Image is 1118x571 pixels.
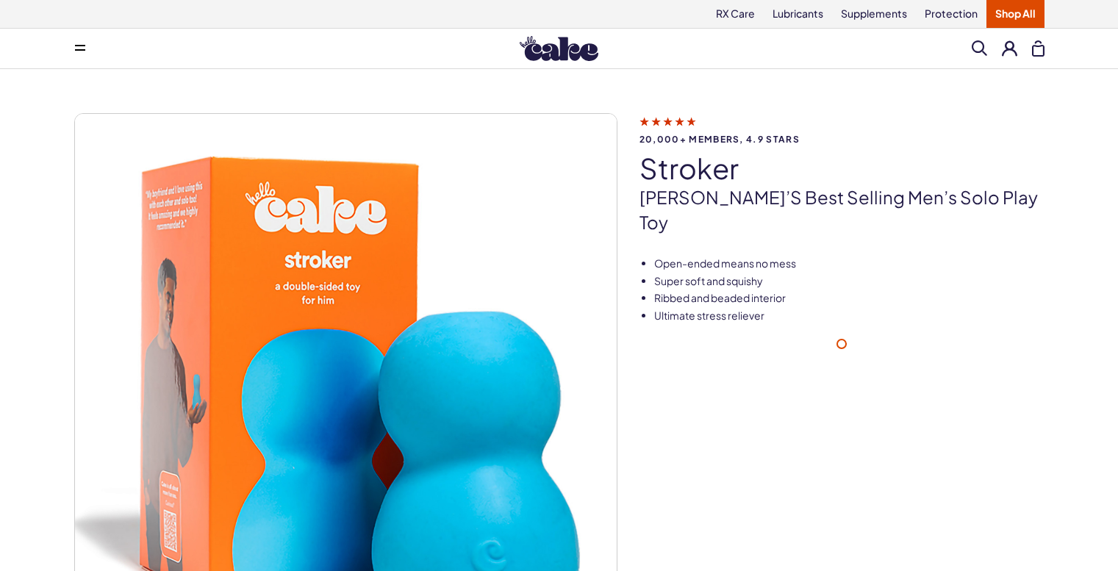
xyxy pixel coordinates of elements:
h1: stroker [639,153,1044,184]
li: Ultimate stress reliever [654,309,1044,323]
li: Open-ended means no mess [654,256,1044,271]
p: [PERSON_NAME]’s best selling men’s solo play toy [639,185,1044,234]
li: Ribbed and beaded interior [654,291,1044,306]
a: 20,000+ members, 4.9 stars [639,115,1044,144]
img: Hello Cake [520,36,598,61]
span: 20,000+ members, 4.9 stars [639,134,1044,144]
li: Super soft and squishy [654,274,1044,289]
